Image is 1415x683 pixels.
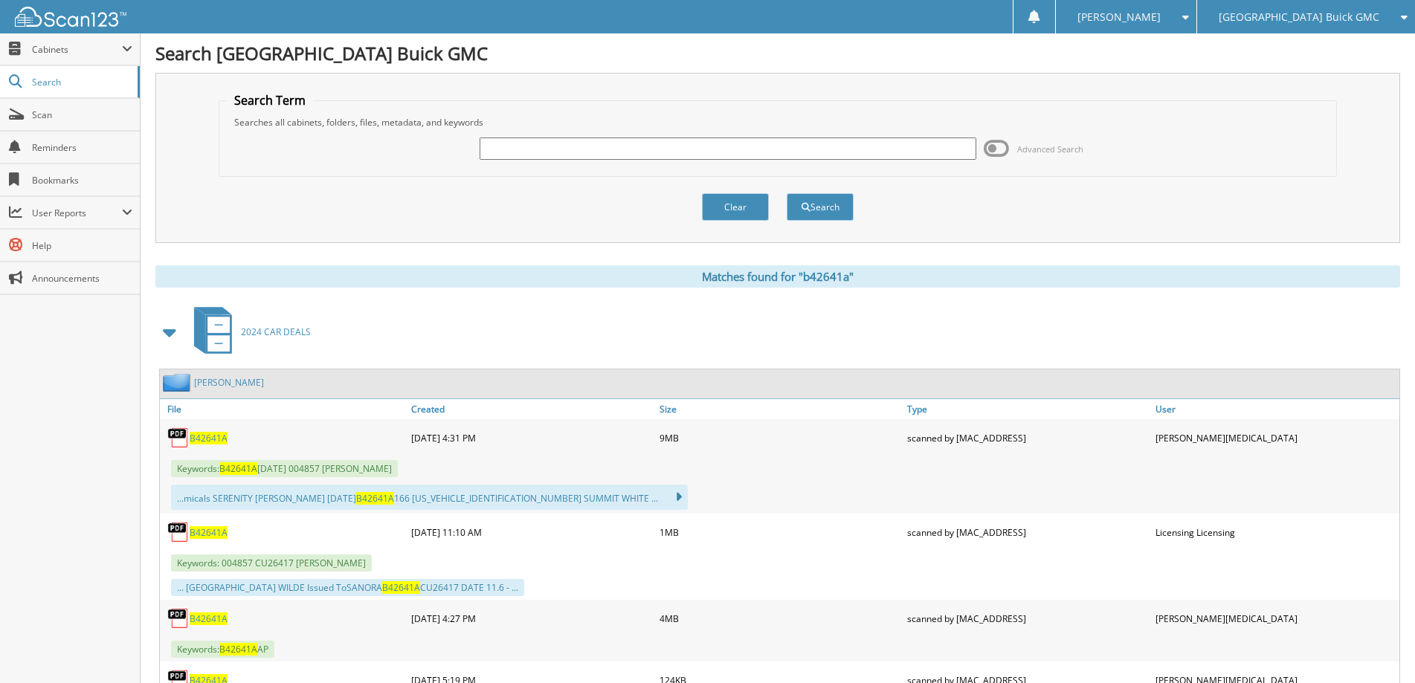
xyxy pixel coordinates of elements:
img: scan123-logo-white.svg [15,7,126,27]
div: [DATE] 4:27 PM [407,603,655,633]
span: Keywords: AP [171,641,274,658]
div: [DATE] 4:31 PM [407,423,655,453]
a: [PERSON_NAME] [194,376,264,389]
span: B42641A [219,462,257,475]
a: Size [656,399,903,419]
div: Matches found for "b42641a" [155,265,1400,288]
div: Searches all cabinets, folders, files, metadata, and keywords [227,116,1329,129]
span: Cabinets [32,43,122,56]
button: Search [787,193,854,221]
a: B42641A [190,526,228,539]
span: [GEOGRAPHIC_DATA] Buick GMC [1219,13,1379,22]
div: ... [GEOGRAPHIC_DATA] WILDE Issued ToSANORA CU26417 DATE 11.6 - ... [171,579,524,596]
div: [DATE] 11:10 AM [407,517,655,547]
img: PDF.png [167,607,190,629]
span: Reminders [32,141,132,154]
div: ...micals SERENITY [PERSON_NAME] [DATE] 166 [US_VEHICLE_IDENTIFICATION_NUMBER] SUMMIT WHITE ... [171,485,688,510]
a: B42641A [190,432,228,444]
span: B42641A [356,492,394,505]
div: 1MB [656,517,903,547]
span: [PERSON_NAME] [1077,13,1161,22]
span: Announcements [32,272,132,285]
span: Search [32,76,130,88]
a: B42641A [190,612,228,625]
div: scanned by [MAC_ADDRESS] [903,423,1151,453]
h1: Search [GEOGRAPHIC_DATA] Buick GMC [155,41,1400,65]
legend: Search Term [227,92,313,109]
span: Scan [32,109,132,121]
span: Advanced Search [1017,143,1083,155]
a: 2024 CAR DEALS [185,302,311,361]
span: 2024 CAR DEALS [241,326,311,338]
div: scanned by [MAC_ADDRESS] [903,603,1151,633]
a: File [160,399,407,419]
div: 4MB [656,603,903,633]
span: Bookmarks [32,174,132,187]
span: User Reports [32,207,122,219]
a: User [1152,399,1399,419]
img: PDF.png [167,427,190,449]
span: Help [32,239,132,252]
div: Licensing Licensing [1152,517,1399,547]
img: PDF.png [167,521,190,543]
span: Keywords: 004857 CU26417 [PERSON_NAME] [171,554,372,572]
div: [PERSON_NAME][MEDICAL_DATA] [1152,603,1399,633]
a: Type [903,399,1151,419]
div: scanned by [MAC_ADDRESS] [903,517,1151,547]
a: Created [407,399,655,419]
iframe: Chat Widget [1341,612,1415,683]
img: folder2.png [163,373,194,392]
span: B42641A [219,643,257,656]
div: 9MB [656,423,903,453]
span: Keywords: [DATE] 004857 [PERSON_NAME] [171,460,398,477]
button: Clear [702,193,769,221]
span: B42641A [382,581,420,594]
div: [PERSON_NAME][MEDICAL_DATA] [1152,423,1399,453]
